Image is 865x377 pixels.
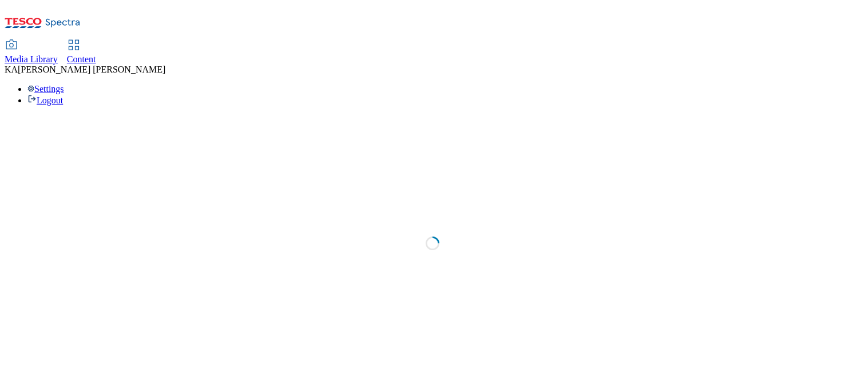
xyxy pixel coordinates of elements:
a: Settings [27,84,64,94]
a: Media Library [5,41,58,65]
span: Content [67,54,96,64]
a: Logout [27,95,63,105]
a: Content [67,41,96,65]
span: [PERSON_NAME] [PERSON_NAME] [18,65,165,74]
span: KA [5,65,18,74]
span: Media Library [5,54,58,64]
